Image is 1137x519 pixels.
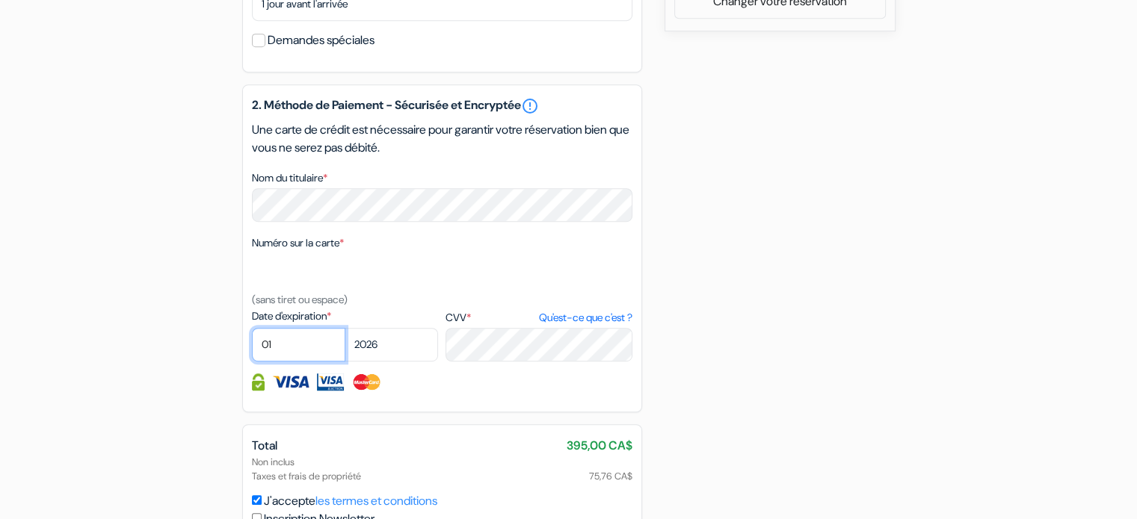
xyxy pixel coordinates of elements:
[351,373,382,391] img: Master Card
[272,373,309,391] img: Visa
[252,373,265,391] img: Information de carte de crédit entièrement encryptée et sécurisée
[317,373,344,391] img: Visa Electron
[268,30,375,51] label: Demandes spéciales
[538,310,632,326] a: Qu'est-ce que c'est ?
[252,97,632,115] h5: 2. Méthode de Paiement - Sécurisée et Encryptée
[252,438,277,453] span: Total
[446,310,632,326] label: CVV
[252,308,438,324] label: Date d'expiration
[567,437,632,455] span: 395,00 CA$
[589,469,632,483] span: 75,76 CA$
[521,97,539,115] a: error_outline
[252,455,632,483] div: Non inclus Taxes et frais de propriété
[264,492,437,510] label: J'accepte
[252,170,327,186] label: Nom du titulaire
[315,493,437,509] a: les termes et conditions
[252,121,632,157] p: Une carte de crédit est nécessaire pour garantir votre réservation bien que vous ne serez pas déb...
[252,293,348,306] small: (sans tiret ou espace)
[252,235,344,251] label: Numéro sur la carte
